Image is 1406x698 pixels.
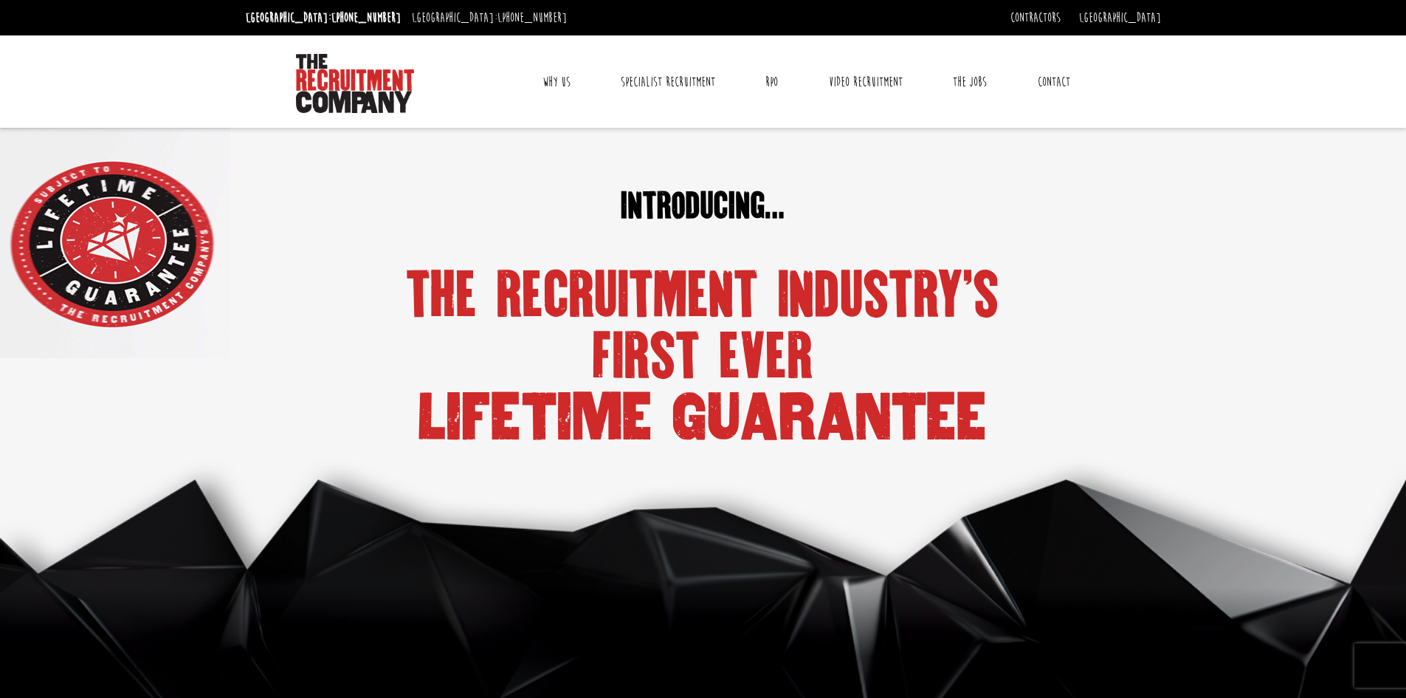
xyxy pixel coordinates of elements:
span: introducing… [621,185,785,226]
a: Video Recruitment [818,64,914,100]
a: The Jobs [942,64,998,100]
a: Why Us [531,64,582,100]
a: [PHONE_NUMBER] [497,10,567,26]
a: [PHONE_NUMBER] [331,10,401,26]
h1: the recruitment industry's first ever LIFETIME GUARANTEE [404,264,1002,448]
a: Contractors [1010,10,1061,26]
li: [GEOGRAPHIC_DATA]: [242,6,404,30]
a: Contact [1027,64,1081,100]
a: [GEOGRAPHIC_DATA] [1079,10,1161,26]
img: The Recruitment Company [296,54,414,113]
li: [GEOGRAPHIC_DATA]: [408,6,571,30]
a: RPO [754,64,789,100]
a: Specialist Recruitment [610,64,726,100]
